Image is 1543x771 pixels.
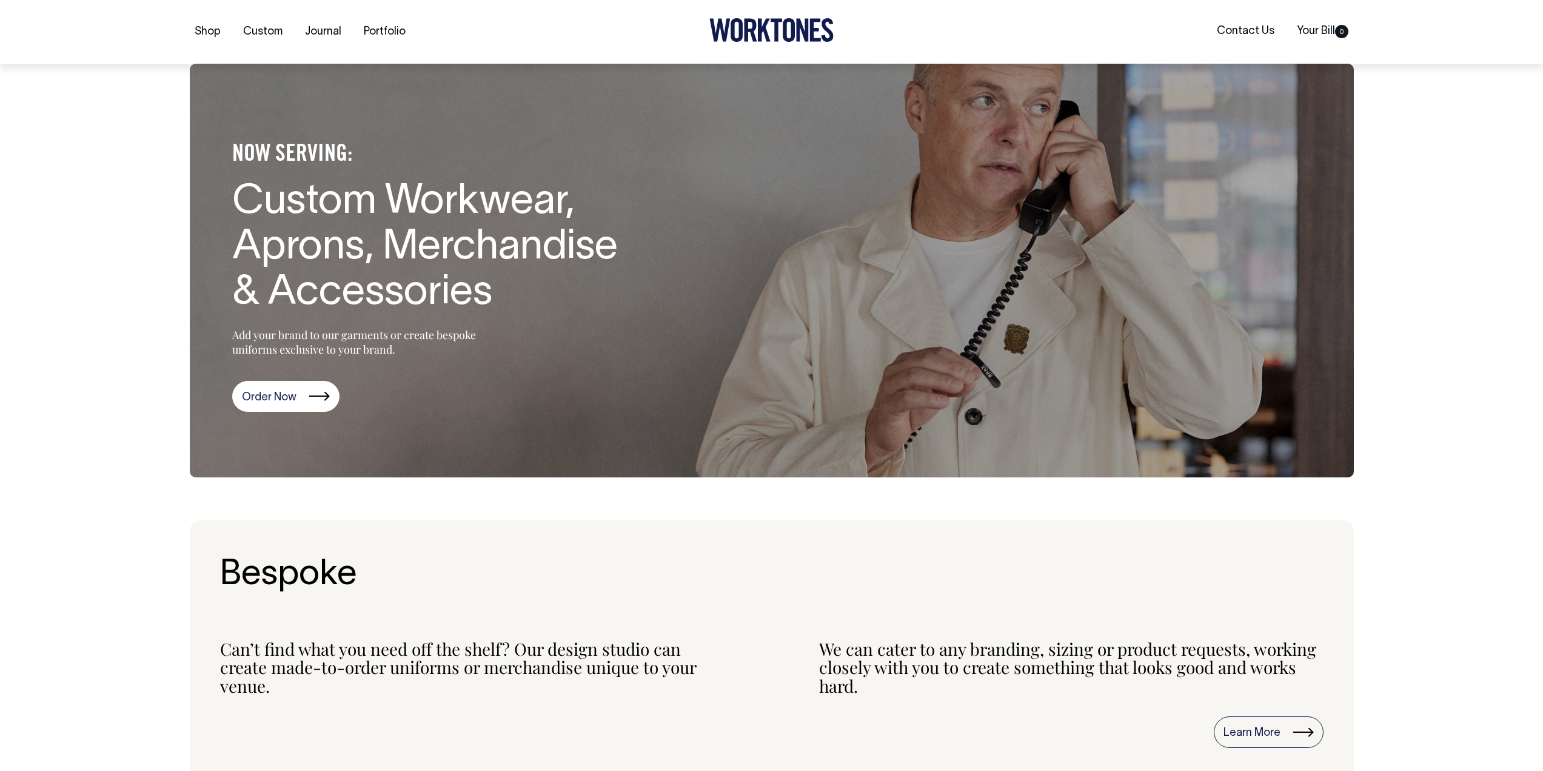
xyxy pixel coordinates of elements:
div: Can’t find what you need off the shelf? Our design studio can create made-to-order uniforms or me... [220,640,725,696]
a: Shop [190,22,226,42]
a: Contact Us [1212,21,1279,41]
a: Portfolio [359,22,410,42]
a: Your Bill0 [1292,21,1353,41]
span: 0 [1335,25,1348,38]
h1: Custom Workwear, Aprons, Merchandise & Accessories [232,180,626,316]
h4: NOW SERVING: [232,141,626,168]
p: Add your brand to our garments or create bespoke uniforms exclusive to your brand. [232,328,505,357]
h2: Bespoke [220,556,1324,595]
a: Journal [300,22,346,42]
a: Learn More [1214,716,1324,748]
a: Order Now [232,381,340,412]
div: We can cater to any branding, sizing or product requests, working closely with you to create some... [819,640,1324,696]
a: Custom [238,22,287,42]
